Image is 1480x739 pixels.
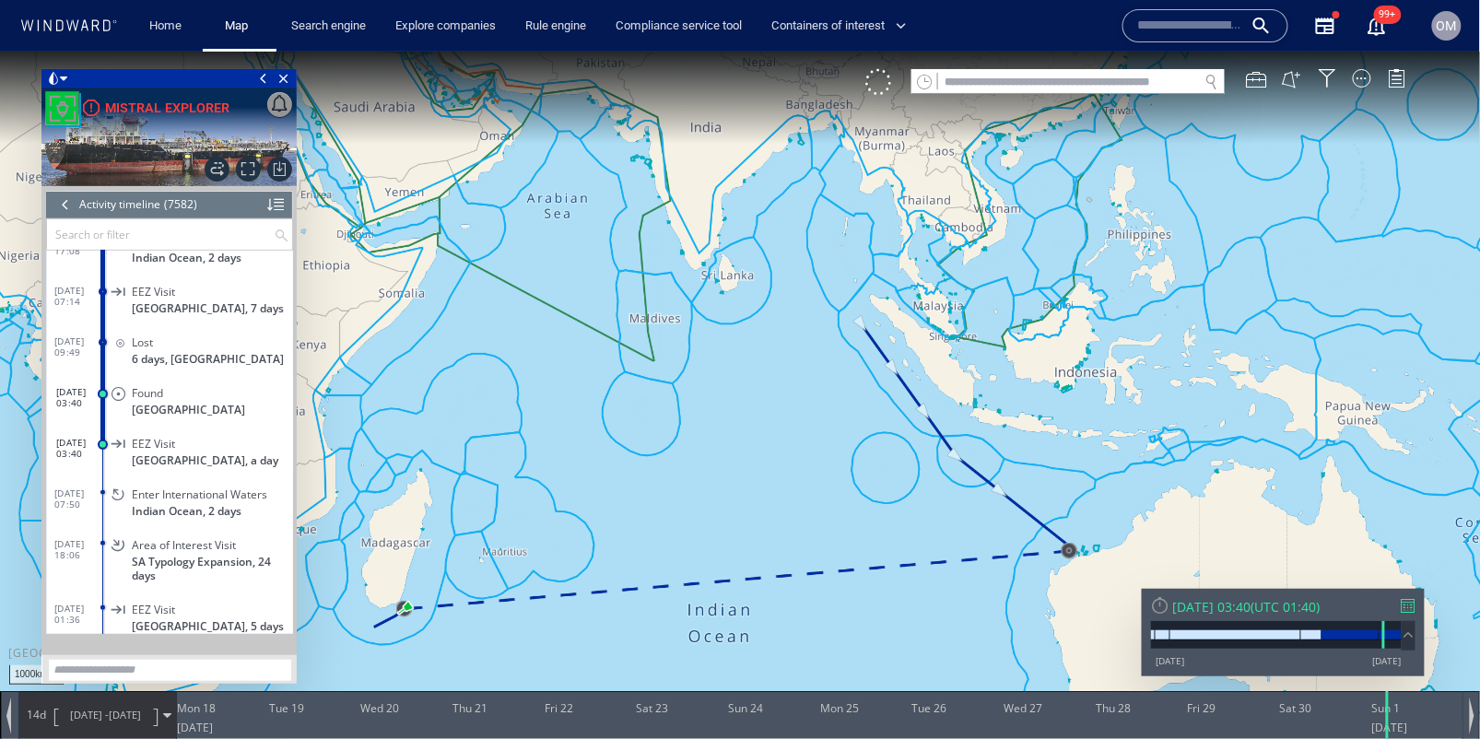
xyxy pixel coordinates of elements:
div: (7582) [164,139,197,167]
span: ) [1317,546,1321,564]
span: [DATE] 17:08 [54,182,103,205]
div: Thu 28 [1096,639,1131,669]
div: 14d[DATE] -[DATE] [19,640,176,686]
dl: [DATE] 09:49Lost6 days, [GEOGRAPHIC_DATA] [54,271,293,322]
span: [GEOGRAPHIC_DATA], 5 days [132,568,284,581]
span: [GEOGRAPHIC_DATA], 7 days [132,250,284,264]
div: Click to show unselected vessels [865,18,891,43]
a: Compliance service tool [608,10,749,42]
span: EEZ Visit [132,385,175,399]
div: High risk [83,48,100,65]
div: Fri 22 [545,639,573,669]
a: Explore companies [388,10,503,42]
button: Create an AOI. [1282,18,1302,38]
span: Containers of interest [771,16,907,37]
span: [DATE] [109,656,141,670]
div: MISTRAL EXPLORERActivity timeline(7582)Search or filter [41,18,297,632]
dl: [DATE] 07:14EEZ Visit[GEOGRAPHIC_DATA], 7 days [54,220,293,271]
span: Path Length [24,655,50,671]
span: [GEOGRAPHIC_DATA] [132,351,245,365]
div: Sun 1 [1371,639,1400,669]
span: EEZ Visit [132,551,175,565]
div: Sat 23 [637,639,669,669]
span: Found [132,334,163,348]
span: [DATE] 09:49 [54,284,103,306]
div: Mon 18 [177,639,216,669]
div: Map Tools [1247,18,1267,38]
div: [GEOGRAPHIC_DATA] [8,593,135,609]
span: UTC 01:40 [1255,546,1317,564]
button: 99+ [1355,4,1399,48]
button: Containers of interest [764,10,922,42]
div: Reset Time [1151,544,1170,563]
dl: [DATE] 03:40Found[GEOGRAPHIC_DATA] [54,322,293,372]
span: [DATE] 07:14 [54,233,103,255]
div: Filter [1319,18,1337,36]
span: Enter International Waters [132,436,267,450]
button: Map [210,10,269,42]
span: [DATE] - [70,656,109,670]
dl: [DATE] 18:06Area of Interest VisitSA Typology Expansion, 24 days [54,474,293,538]
span: Area of Interest Visit [132,487,236,500]
div: [DATE] 03:40 [1173,546,1251,564]
div: Thu 21 [452,639,487,669]
span: 99+ [1374,6,1402,24]
button: OM [1428,7,1465,44]
div: Map Display [1353,18,1371,36]
span: ( [1251,546,1255,564]
div: Time: Sun Dec 01 2024 03:40:23 GMT+0200 (Israel Standard Time) [1386,639,1407,687]
div: Fri 29 [1188,639,1216,669]
div: Activity timeline [79,139,160,167]
div: [DATE] [1157,603,1185,616]
span: 6 days, [GEOGRAPHIC_DATA] [132,300,284,314]
a: MISTRAL EXPLORER [83,45,229,67]
button: Home [136,10,195,42]
span: SA Typology Expansion, 24 days [132,503,293,531]
span: EEZ Visit [132,233,175,247]
span: Lost [132,284,153,298]
span: [DATE] 18:06 [54,487,103,509]
div: Mon 25 [820,639,859,669]
span: OM [1437,18,1457,33]
div: Legend [1388,18,1406,36]
a: Rule engine [518,10,593,42]
div: 1000km [9,614,64,633]
dl: [DATE] 03:40EEZ Visit[GEOGRAPHIC_DATA], a day [54,372,293,423]
div: [DATE] [1371,668,1407,688]
div: [DATE] [177,668,213,688]
div: Tue 26 [912,639,947,669]
dl: [DATE] 07:50Enter International WatersIndian Ocean, 2 days [54,423,293,474]
div: Sat 30 [1280,639,1312,669]
iframe: Chat [1402,656,1466,725]
span: [DATE] 03:40 [56,385,105,407]
span: [DATE] 01:36 [54,551,103,573]
a: Map [217,10,262,42]
a: Search engine [284,10,373,42]
span: Indian Ocean, 2 days [132,452,241,466]
span: [GEOGRAPHIC_DATA], a day [132,402,278,416]
div: Tue 19 [269,639,304,669]
div: Wed 20 [360,639,399,669]
a: Home [143,10,190,42]
div: Wed 27 [1004,639,1042,669]
div: Sun 24 [728,639,763,669]
div: [DATE] [1373,603,1402,616]
span: [DATE] 07:50 [54,436,103,458]
span: [DATE] 03:40 [56,334,105,357]
span: Indian Ocean, 2 days [132,199,241,213]
div: MISTRAL EXPLORER [105,45,229,67]
div: [DATE] 03:40(UTC 01:40) [1151,546,1415,564]
dl: [DATE] 01:36EEZ Visit[GEOGRAPHIC_DATA], 5 days [54,538,293,589]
